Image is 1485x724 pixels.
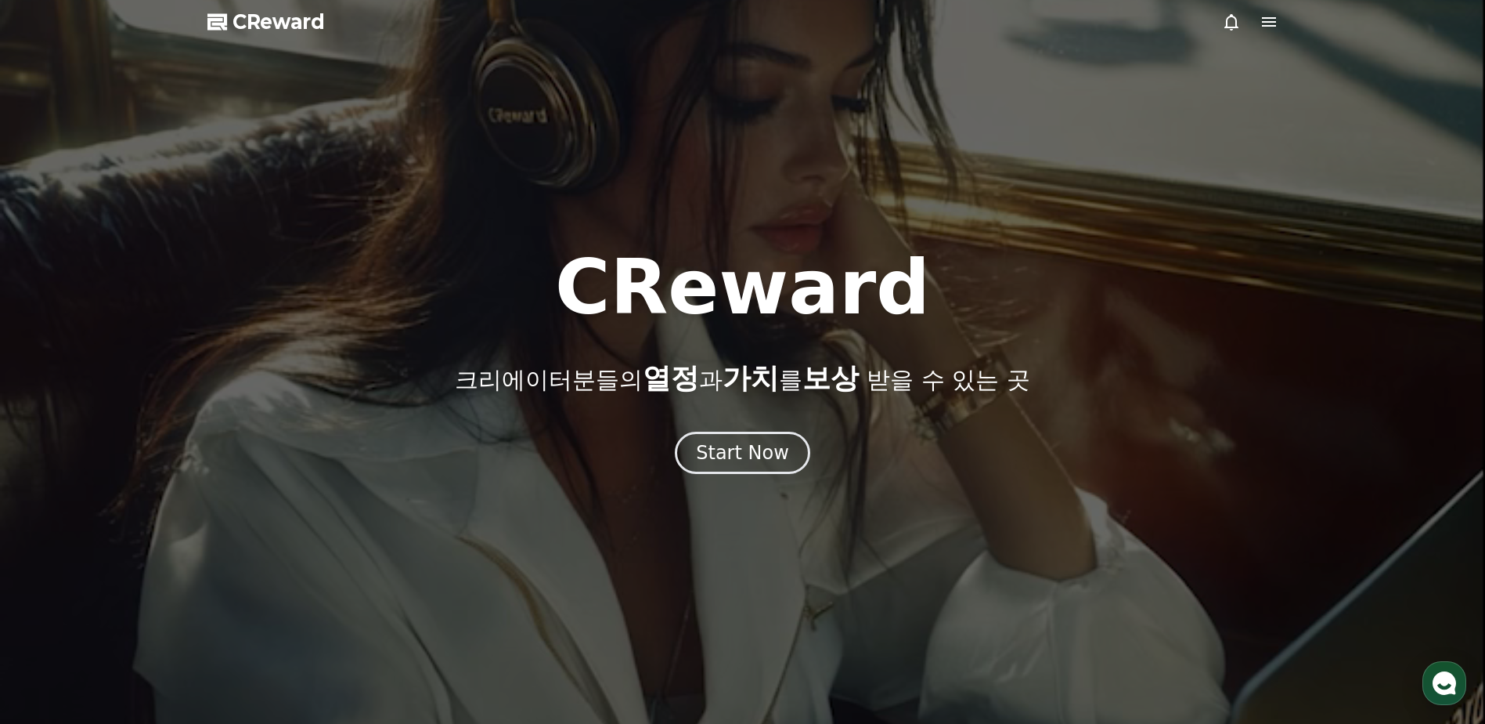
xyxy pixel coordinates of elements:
[207,9,325,34] a: CReward
[675,432,810,474] button: Start Now
[455,363,1029,394] p: 크리에이터분들의 과 를 받을 수 있는 곳
[723,362,779,394] span: 가치
[675,447,810,462] a: Start Now
[555,250,930,325] h1: CReward
[643,362,699,394] span: 열정
[232,9,325,34] span: CReward
[802,362,859,394] span: 보상
[696,440,789,465] div: Start Now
